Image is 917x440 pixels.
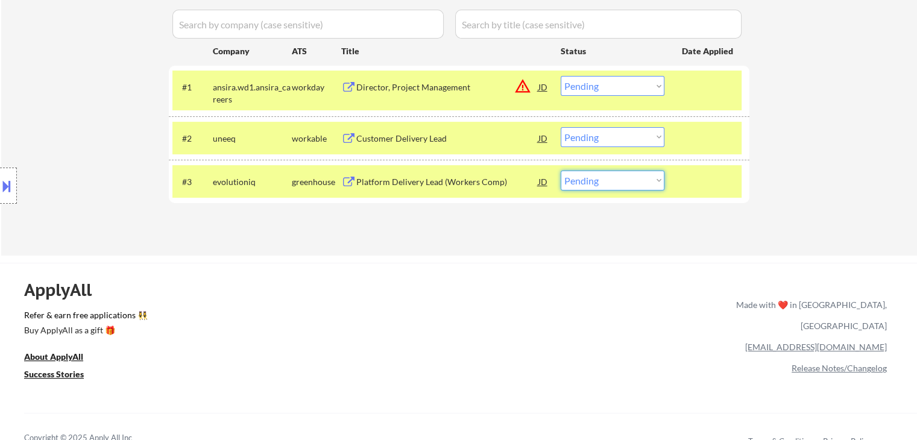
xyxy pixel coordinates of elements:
div: Date Applied [682,45,735,57]
a: Release Notes/Changelog [792,363,887,373]
div: Director, Project Management [356,81,538,93]
div: evolutioniq [213,176,292,188]
input: Search by company (case sensitive) [172,10,444,39]
div: greenhouse [292,176,341,188]
div: Platform Delivery Lead (Workers Comp) [356,176,538,188]
div: workable [292,133,341,145]
div: workday [292,81,341,93]
input: Search by title (case sensitive) [455,10,742,39]
u: Success Stories [24,369,84,379]
div: ApplyAll [24,280,106,300]
div: JD [537,76,549,98]
div: Made with ❤️ in [GEOGRAPHIC_DATA], [GEOGRAPHIC_DATA] [731,294,887,336]
a: [EMAIL_ADDRESS][DOMAIN_NAME] [745,342,887,352]
div: Status [561,40,664,61]
div: JD [537,127,549,149]
div: Customer Delivery Lead [356,133,538,145]
div: uneeq [213,133,292,145]
a: About ApplyAll [24,350,100,365]
a: Buy ApplyAll as a gift 🎁 [24,324,145,339]
a: Refer & earn free applications 👯‍♀️ [24,311,484,324]
div: ansira.wd1.ansira_careers [213,81,292,105]
div: Buy ApplyAll as a gift 🎁 [24,326,145,335]
div: ATS [292,45,341,57]
a: Success Stories [24,368,100,383]
div: Company [213,45,292,57]
button: warning_amber [514,78,531,95]
div: JD [537,171,549,192]
u: About ApplyAll [24,351,83,362]
div: Title [341,45,549,57]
